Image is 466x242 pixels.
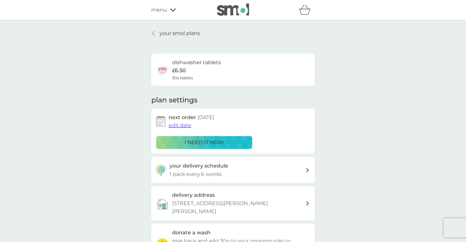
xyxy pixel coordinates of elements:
span: [DATE] [197,114,214,120]
a: delivery address[STREET_ADDRESS][PERSON_NAME][PERSON_NAME] [151,186,315,220]
h6: dishwasher tablets [172,58,221,67]
button: i need it now [156,136,252,149]
button: your delivery schedule1 pack every 6 weeks [151,157,315,183]
span: edit date [169,122,191,128]
p: i need it now [185,138,224,147]
h2: plan settings [151,95,197,105]
span: menu [151,6,167,14]
p: your smol plans [160,29,200,38]
h3: your delivery schedule [170,162,228,170]
p: 1 pack every 6 weeks [170,170,222,178]
h2: next order [169,113,214,122]
span: 30x tablets [172,75,193,81]
img: smol [217,4,249,16]
img: dishwasher tablets [156,63,169,76]
p: [STREET_ADDRESS][PERSON_NAME][PERSON_NAME] [172,199,305,216]
a: your smol plans [151,29,200,38]
h3: delivery address [172,191,215,199]
div: basket [299,4,315,16]
p: £6.50 [172,66,186,75]
button: edit date [169,121,191,130]
h3: donate a wash [172,229,211,237]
